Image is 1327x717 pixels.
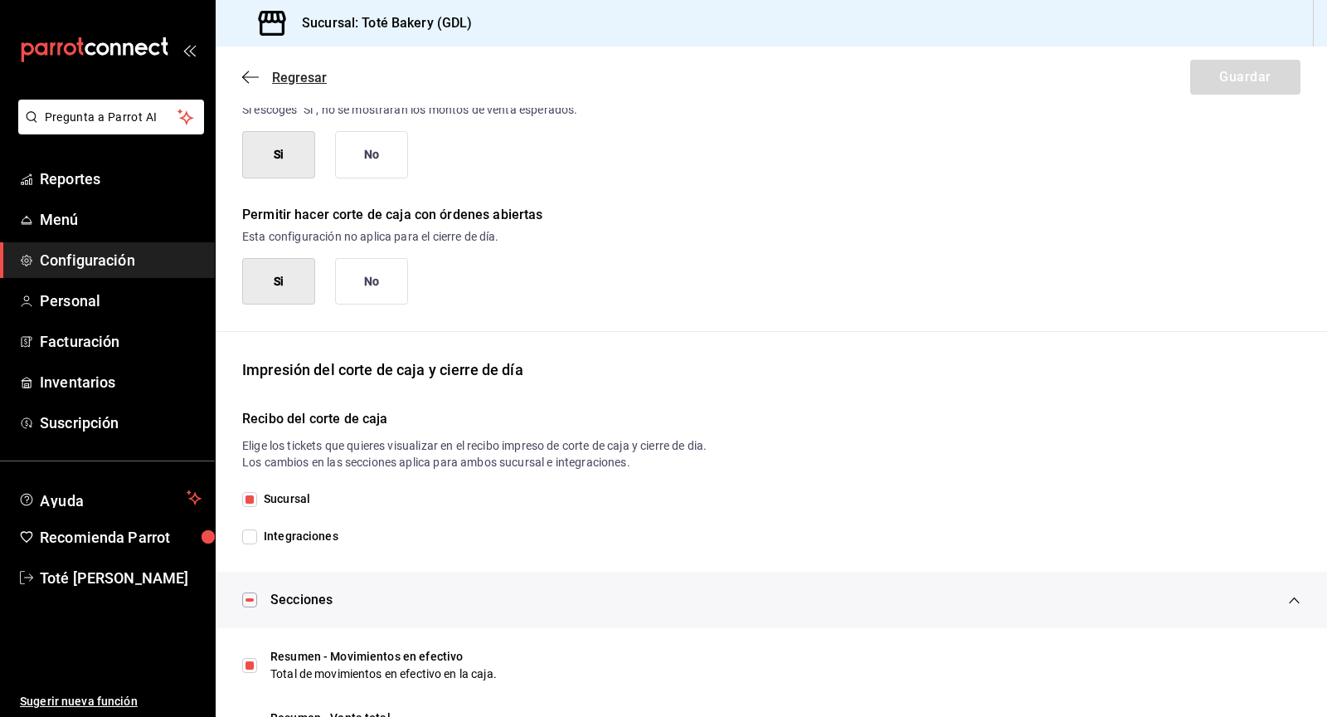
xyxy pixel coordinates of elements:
span: Menú [40,208,202,231]
p: Elige los tickets que quieres visualizar en el recibo impreso de corte de caja y cierre de dia. L... [242,437,1300,471]
span: Facturación [40,330,202,353]
button: open_drawer_menu [182,43,196,56]
span: Ayuda [40,488,180,508]
button: No [335,258,408,305]
a: Pregunta a Parrot AI [12,120,204,138]
span: Integraciones [257,528,338,545]
div: Total de movimientos en efectivo en la caja. [270,666,1300,683]
button: No [335,131,408,178]
h6: Recibo del corte de caja [242,407,1300,431]
span: Sucursal [257,490,310,508]
span: Secciones [270,590,333,610]
span: Toté [PERSON_NAME] [40,567,202,589]
p: Esta configuración no aplica para el cierre de día. [242,228,1300,245]
span: Sugerir nueva función [20,693,202,710]
span: Configuración [40,249,202,271]
span: Recomienda Parrot [40,526,202,549]
div: Permitir hacer corte de caja con órdenes abiertas [242,205,1300,225]
span: Reportes [40,168,202,190]
div: Resumen - Movimientos en efectivo [270,648,1300,666]
button: Si [242,258,315,305]
span: Personal [40,290,202,312]
span: Inventarios [40,371,202,393]
span: Regresar [272,70,327,85]
div: Impresión del corte de caja y cierre de día [242,358,1300,381]
p: Si escoges "Si", no se mostrarán los montos de venta esperados. [242,101,1300,118]
button: Pregunta a Parrot AI [18,100,204,134]
button: Si [242,131,315,178]
span: Pregunta a Parrot AI [45,109,178,126]
button: Regresar [242,70,327,85]
span: Suscripción [40,412,202,434]
h3: Sucursal: Toté Bakery (GDL) [289,13,473,33]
